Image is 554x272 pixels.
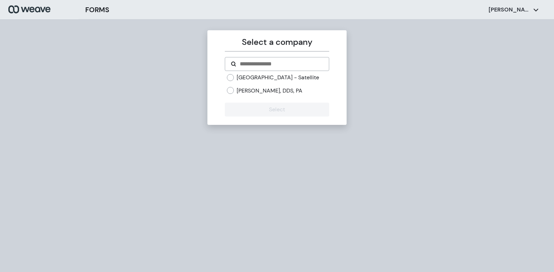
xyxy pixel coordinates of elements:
h3: FORMS [85,5,109,15]
input: Search [239,60,323,68]
p: [PERSON_NAME] [489,6,530,14]
p: Select a company [225,36,329,48]
button: Select [225,103,329,117]
label: [GEOGRAPHIC_DATA] - Satellite [237,74,319,81]
label: [PERSON_NAME], DDS, PA [237,87,302,95]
